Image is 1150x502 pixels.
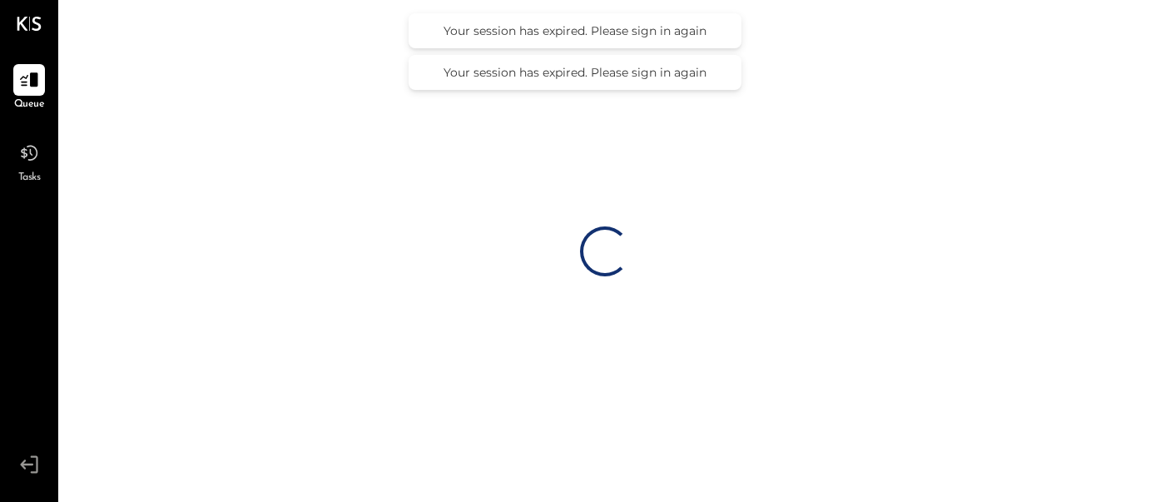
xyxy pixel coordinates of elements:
a: Queue [1,64,57,112]
div: Your session has expired. Please sign in again [425,23,725,38]
span: Tasks [18,171,41,186]
a: Tasks [1,137,57,186]
div: Your session has expired. Please sign in again [425,65,725,80]
span: Queue [14,97,45,112]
